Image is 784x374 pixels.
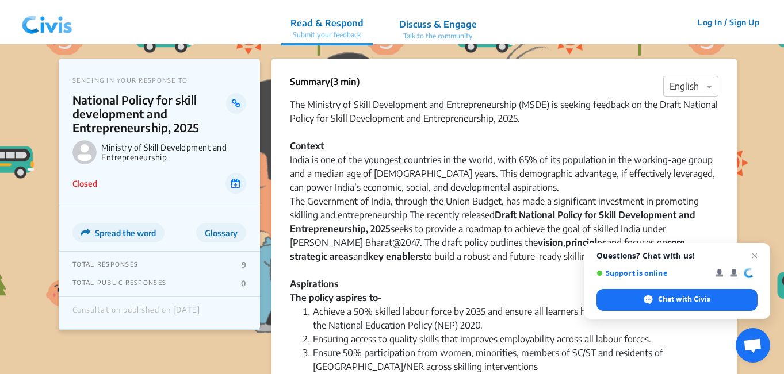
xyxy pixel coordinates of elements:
div: Open chat [736,328,770,363]
p: 9 [242,260,246,269]
span: Close chat [748,249,762,263]
strong: Aspirations The policy aspires to- [290,278,382,303]
p: Summary [290,75,360,88]
strong: principles [565,237,607,248]
p: Discuss & Engage [399,17,477,31]
p: SENDING IN YOUR RESPONSE TO [72,76,246,84]
img: navlogo.png [17,5,77,40]
p: 0 [241,279,246,288]
button: Spread the word [72,223,165,242]
div: Chat with Civis [596,289,758,311]
p: Read & Respond [290,16,364,30]
button: Glossary [196,223,246,242]
div: India is one of the youngest countries in the world, with 65% of its population in the working-ag... [290,125,718,263]
span: Questions? Chat with us! [596,251,758,260]
button: Log In / Sign Up [690,13,767,31]
p: TOTAL RESPONSES [72,260,138,269]
p: Ministry of Skill Development and Entrepreneurship [101,142,246,162]
p: Submit your feedback [290,30,364,40]
span: Glossary [205,228,238,238]
span: Support is online [596,269,707,277]
strong: vision [538,237,563,248]
li: Ensure 50% participation from women, minorities, members of SC/ST and residents of [GEOGRAPHIC_DA... [313,346,718,373]
strong: Context [290,140,324,152]
li: Ensuring access to quality skills that improves employability across all labour forces. [313,332,718,346]
span: (3 min) [330,76,360,87]
p: TOTAL PUBLIC RESPONSES [72,279,166,288]
span: Spread the word [95,228,156,238]
li: Achieve a 50% skilled labour force by 2035 and ensure all learners have skill exposure aligned wi... [313,304,718,332]
div: Consultation published on [DATE] [72,306,200,321]
p: National Policy for skill development and Entrepreneurship, 2025 [72,93,226,134]
p: Closed [72,178,97,190]
span: Chat with Civis [658,294,710,304]
img: Ministry of Skill Development and Entrepreneurship logo [72,140,97,164]
p: Talk to the community [399,31,477,41]
div: The Ministry of Skill Development and Entrepreneurship (MSDE) is seeking feedback on the Draft Na... [290,98,718,125]
strong: key enablers [368,250,423,262]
